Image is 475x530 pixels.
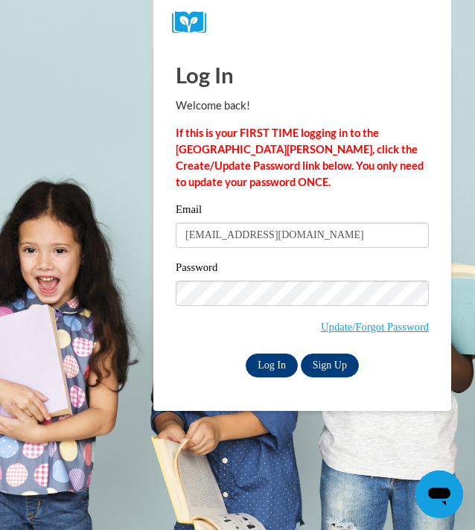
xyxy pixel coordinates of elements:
label: Password [176,262,429,277]
img: Logo brand [172,11,217,34]
a: Update/Forgot Password [321,321,429,333]
h1: Log In [176,60,429,90]
a: Sign Up [301,354,359,377]
strong: If this is your FIRST TIME logging in to the [GEOGRAPHIC_DATA][PERSON_NAME], click the Create/Upd... [176,127,424,188]
label: Email [176,204,429,219]
iframe: Button to launch messaging window [415,470,463,518]
a: COX Campus [172,11,433,34]
p: Welcome back! [176,98,429,114]
input: Log In [246,354,298,377]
